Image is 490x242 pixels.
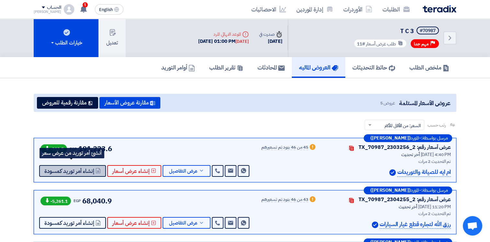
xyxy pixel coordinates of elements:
a: العروض الماليه [292,57,345,78]
button: عرض التفاصيل [163,165,211,177]
span: مرسل بواسطة: [421,188,448,193]
b: ([PERSON_NAME]) [370,136,411,140]
span: EGP [74,198,81,204]
img: Teradix logo [423,5,456,13]
span: أنشئ أمر توريد من عرض سعر [42,149,102,157]
h5: حائط التحديثات [352,64,395,71]
span: [DATE] 4:40 PM [420,151,451,158]
h5: المحادثات [257,64,285,71]
span: عرض التفاصيل [169,169,198,174]
div: تم التحديث 2 مرات [325,210,451,217]
span: عروض 5 [380,100,395,106]
div: – [364,134,452,142]
span: EGP [70,146,77,152]
span: إنشاء عرض أسعار [112,169,150,174]
div: [PERSON_NAME] [34,10,61,14]
a: الطلبات [377,2,415,17]
span: #11 [357,41,365,47]
span: 191,223.6 [78,143,112,154]
span: 1 [83,2,88,7]
a: تقرير الطلب [202,57,250,78]
h5: العروض الماليه [299,64,338,71]
button: إنشاء أمر توريد كمسودة [39,165,106,177]
button: مقارنة رقمية للعروض [37,97,98,109]
a: إدارة الموردين [291,2,338,17]
span: T C 3 [400,27,414,35]
a: المحادثات [250,57,292,78]
span: إنشاء عرض أسعار [112,221,150,225]
span: عروض الأسعار المستلمة [399,99,450,107]
span: إنشاء أمر توريد كمسودة [44,221,94,225]
span: إنشاء أمر توريد كمسودة [44,169,94,174]
div: – [364,187,452,194]
img: Verified Account [372,222,378,228]
div: الحساب [47,5,61,10]
div: [DATE] [259,38,282,45]
div: صدرت في [259,31,282,38]
span: المورد [411,188,419,193]
b: ([PERSON_NAME]) [370,188,411,193]
a: Open chat [463,216,482,236]
button: إنشاء أمر توريد كمسودة [39,217,106,229]
button: English [95,4,123,15]
span: أخر تحديث [398,203,417,210]
div: تم التحديث 2 مرات [325,158,451,165]
span: English [99,7,113,12]
span: عرض التفاصيل [169,221,198,225]
div: #70987 [420,29,436,33]
div: عرض أسعار رقم: TX_70987_2303256_2 [359,143,451,151]
button: إنشاء عرض أسعار [107,165,161,177]
div: عرض أسعار رقم: TX_70987_2304255_2 [359,196,451,203]
img: Verified Account [389,169,396,176]
div: [DATE] 01:00 PM [198,38,249,45]
div: 43 من 46 بنود تم تسعيرهم [261,197,308,202]
a: ملخص الطلب [402,57,456,78]
span: أخر تحديث [401,151,419,158]
button: مقارنة عروض الأسعار [99,97,160,109]
span: مرسل بواسطة: [421,136,448,140]
div: الموعد النهائي للرد [198,31,249,38]
span: السعر: من الأقل للأكثر [384,122,421,129]
p: ام ايه للصيانة والتوريدات [397,168,451,177]
span: المورد [411,136,419,140]
span: [DATE] 11:20 PM [418,203,451,210]
h5: T C 3 [352,27,440,36]
a: حائط التحديثات [345,57,402,78]
span: طلب عرض أسعار [366,41,396,47]
img: profile_test.png [64,4,74,15]
h5: ملخص الطلب [409,64,449,71]
a: الأوردرات [338,2,377,17]
h5: أوامر التوريد [161,64,195,71]
span: رتب حسب [427,122,446,128]
button: تعديل [98,19,126,57]
a: أوامر التوريد [154,57,202,78]
button: خيارات الطلب [34,19,98,57]
span: -313.5 [40,144,67,153]
div: 45 من 46 بنود تم تسعيرهم [261,145,308,150]
p: رزق الله لتجاره قطع غيار السيارات [380,220,451,229]
span: -5,261.1 [40,197,71,205]
button: إنشاء عرض أسعار [107,217,161,229]
div: خيارات الطلب [50,39,82,47]
div: [DATE] [235,38,248,45]
span: مهم جدا [414,41,429,47]
h5: تقرير الطلب [209,64,243,71]
button: عرض التفاصيل [163,217,211,229]
span: 68,040.9 [82,196,112,206]
a: الاحصائيات [246,2,291,17]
